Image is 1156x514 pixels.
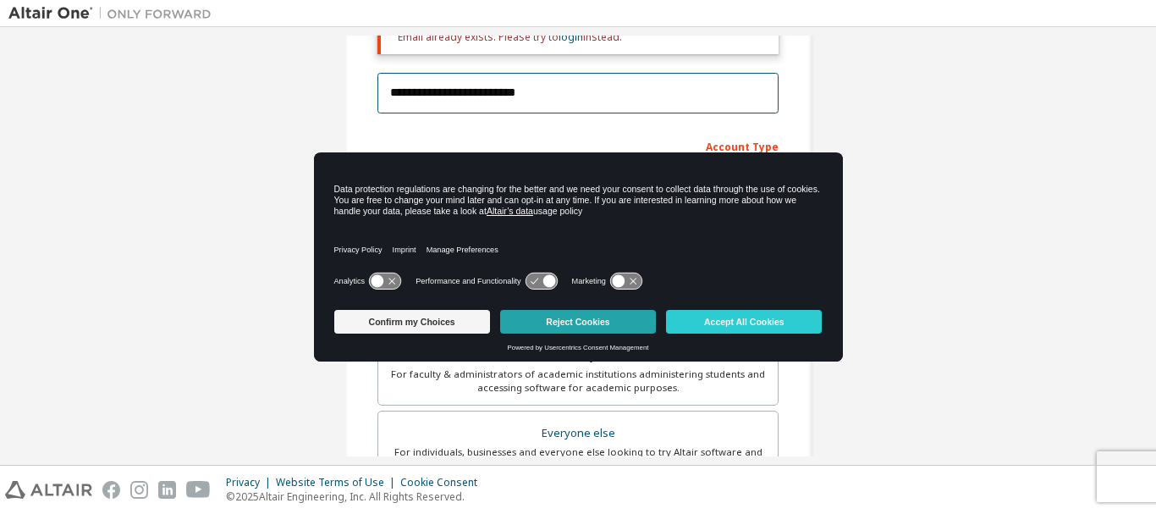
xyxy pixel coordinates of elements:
img: instagram.svg [130,481,148,499]
img: Altair One [8,5,220,22]
div: For faculty & administrators of academic institutions administering students and accessing softwa... [388,368,768,395]
img: facebook.svg [102,481,120,499]
a: login [559,30,583,44]
img: altair_logo.svg [5,481,92,499]
p: © 2025 Altair Engineering, Inc. All Rights Reserved. [226,489,487,504]
div: Website Terms of Use [276,476,400,489]
div: Privacy [226,476,276,489]
div: Email already exists. Please try to instead. [398,30,765,44]
div: Cookie Consent [400,476,487,489]
img: youtube.svg [186,481,211,499]
div: For individuals, businesses and everyone else looking to try Altair software and explore our prod... [388,445,768,473]
img: linkedin.svg [158,481,176,499]
div: Everyone else [388,422,768,445]
div: Account Type [377,132,779,159]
